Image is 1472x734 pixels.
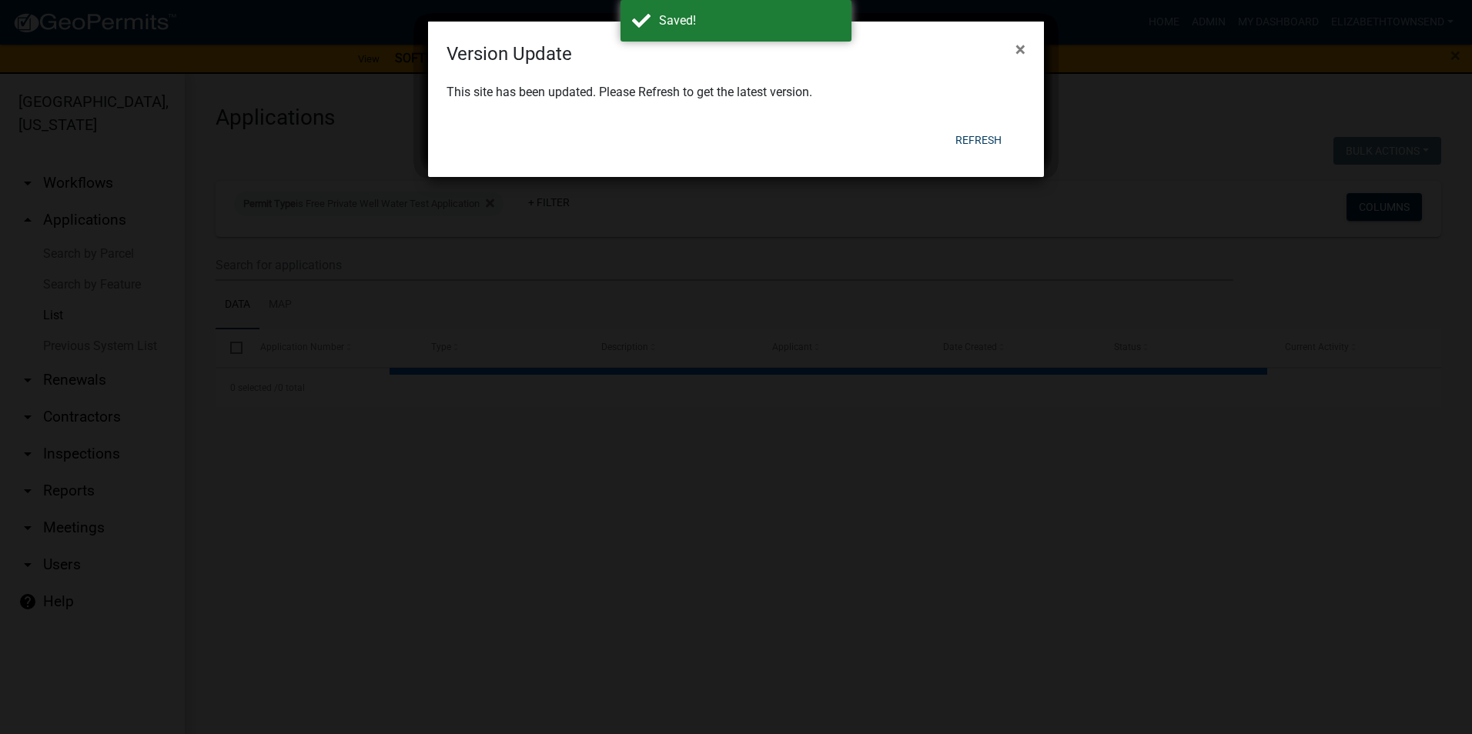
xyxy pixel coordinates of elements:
div: Saved! [659,12,840,30]
div: This site has been updated. Please Refresh to get the latest version. [428,68,1044,120]
h4: Version Update [447,40,572,68]
button: Refresh [943,126,1014,154]
span: × [1015,38,1025,60]
button: Close [1003,28,1038,71]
